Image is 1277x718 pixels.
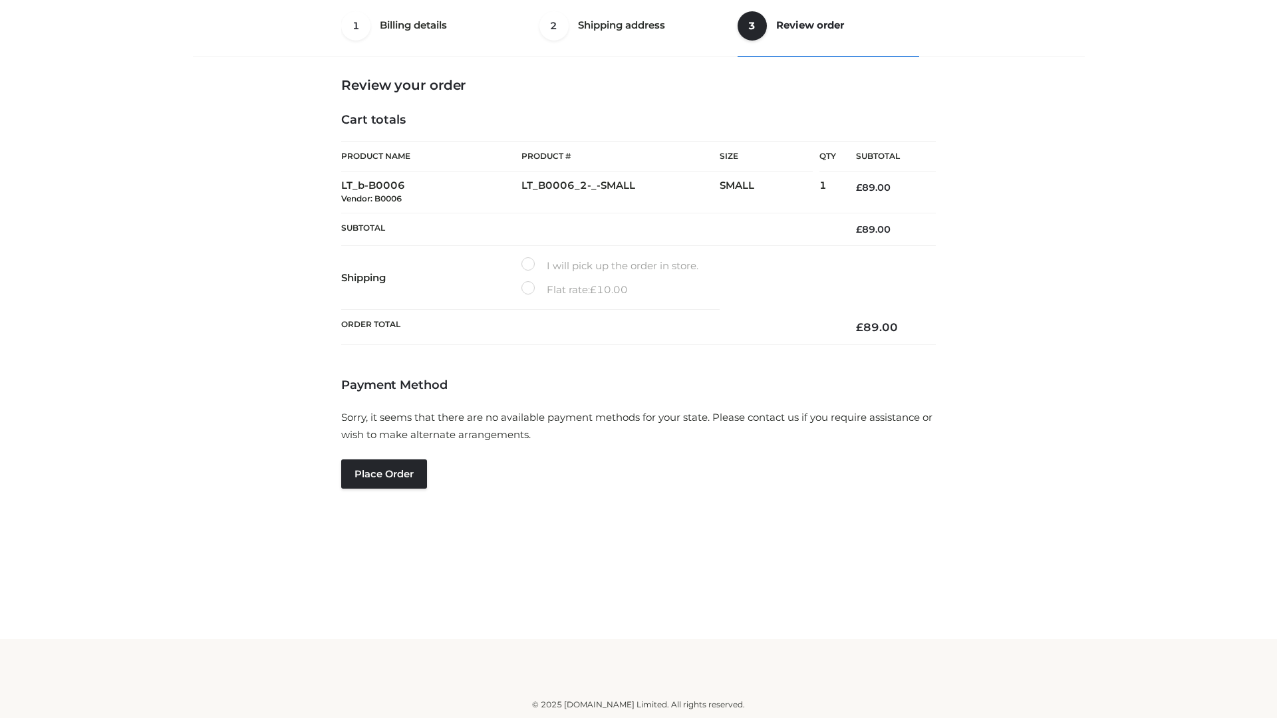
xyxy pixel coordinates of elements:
th: Product # [521,141,720,172]
h3: Review your order [341,77,936,93]
h4: Cart totals [341,113,936,128]
div: © 2025 [DOMAIN_NAME] Limited. All rights reserved. [198,698,1079,711]
small: Vendor: B0006 [341,193,402,203]
span: £ [856,320,863,334]
bdi: 89.00 [856,181,891,193]
th: Size [720,142,813,172]
h4: Payment Method [341,378,936,393]
th: Shipping [341,246,521,310]
td: LT_b-B0006 [341,172,521,213]
bdi: 89.00 [856,320,898,334]
th: Order Total [341,310,836,345]
label: Flat rate: [521,281,628,299]
label: I will pick up the order in store. [521,257,698,275]
button: Place order [341,459,427,489]
span: £ [590,283,597,296]
bdi: 89.00 [856,223,891,235]
th: Product Name [341,141,521,172]
th: Subtotal [836,142,936,172]
td: 1 [819,172,836,213]
bdi: 10.00 [590,283,628,296]
span: £ [856,181,862,193]
span: £ [856,223,862,235]
td: SMALL [720,172,819,213]
span: Sorry, it seems that there are no available payment methods for your state. Please contact us if ... [341,411,932,441]
th: Qty [819,141,836,172]
th: Subtotal [341,213,836,245]
td: LT_B0006_2-_-SMALL [521,172,720,213]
